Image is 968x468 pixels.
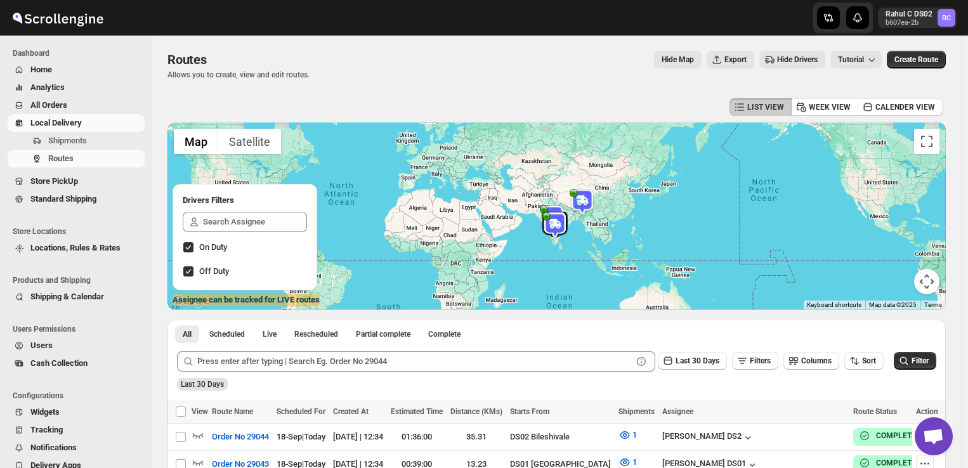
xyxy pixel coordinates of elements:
[916,407,938,416] span: Action
[510,407,549,416] span: Starts From
[199,266,229,276] span: Off Duty
[428,329,461,339] span: Complete
[333,431,383,443] div: [DATE] | 12:34
[8,132,145,150] button: Shipments
[30,407,60,417] span: Widgets
[391,407,443,416] span: Estimated Time
[30,118,82,127] span: Local Delivery
[277,407,325,416] span: Scheduled For
[13,48,146,58] span: Dashboard
[876,458,916,467] b: COMPLETE
[632,457,637,467] span: 1
[203,212,307,232] input: Search Assignee
[662,431,754,444] button: [PERSON_NAME] DS2
[197,351,632,372] input: Press enter after typing | Search Eg. Order No 29044
[263,329,277,339] span: Live
[30,358,88,368] span: Cash Collection
[450,431,502,443] div: 35.31
[8,403,145,421] button: Widgets
[48,153,74,163] span: Routes
[853,407,897,416] span: Route Status
[912,356,929,365] span: Filter
[777,55,818,65] span: Hide Drivers
[30,82,65,92] span: Analytics
[876,431,916,440] b: COMPLETE
[8,354,145,372] button: Cash Collection
[356,329,410,339] span: Partial complete
[30,341,53,350] span: Users
[13,226,146,237] span: Store Locations
[30,425,63,434] span: Tracking
[48,136,87,145] span: Shipments
[174,129,218,154] button: Show street map
[878,8,957,28] button: User menu
[914,129,939,154] button: Toggle fullscreen view
[8,150,145,167] button: Routes
[13,324,146,334] span: Users Permissions
[747,102,784,112] span: LIST VIEW
[30,176,78,186] span: Store PickUp
[838,55,864,65] span: Tutorial
[830,51,882,68] button: Tutorial
[204,427,277,447] button: Order No 29044
[8,288,145,306] button: Shipping & Calendar
[30,100,67,110] span: All Orders
[450,407,502,416] span: Distance (KMs)
[791,98,858,116] button: WEEK VIEW
[30,443,77,452] span: Notifications
[167,70,310,80] p: Allows you to create, view and edit routes.
[333,407,369,416] span: Created At
[8,421,145,439] button: Tracking
[218,129,281,154] button: Show satellite imagery
[209,329,245,339] span: Scheduled
[869,301,917,308] span: Map data ©2025
[192,407,208,416] span: View
[707,51,754,68] button: Export
[807,301,861,309] button: Keyboard shortcuts
[181,380,224,389] span: Last 30 Days
[662,407,693,416] span: Assignee
[212,407,253,416] span: Route Name
[750,356,771,365] span: Filters
[171,293,213,309] img: Google
[676,356,719,365] span: Last 30 Days
[894,55,938,65] span: Create Route
[611,425,644,445] button: 1
[862,356,876,365] span: Sort
[173,294,320,306] label: Assignee can be tracked for LIVE routes
[199,242,227,252] span: On Duty
[30,65,52,74] span: Home
[8,79,145,96] button: Analytics
[759,51,825,68] button: Hide Drivers
[844,352,884,370] button: Sort
[887,51,946,68] button: Create Route
[632,430,637,439] span: 1
[10,2,105,34] img: ScrollEngine
[8,439,145,457] button: Notifications
[8,239,145,257] button: Locations, Rules & Rates
[732,352,778,370] button: Filters
[510,431,611,443] div: DS02 Bileshivale
[724,55,747,65] span: Export
[886,19,932,27] p: b607ea-2b
[801,356,832,365] span: Columns
[858,98,943,116] button: CALENDER VIEW
[729,98,792,116] button: LIST VIEW
[894,352,936,370] button: Filter
[167,52,207,67] span: Routes
[8,337,145,354] button: Users
[212,431,269,443] span: Order No 29044
[886,9,932,19] p: Rahul C DS02
[809,102,851,112] span: WEEK VIEW
[8,96,145,114] button: All Orders
[658,352,727,370] button: Last 30 Days
[183,194,307,207] h2: Drivers Filters
[942,14,951,22] text: RC
[13,275,146,285] span: Products and Shipping
[924,301,942,308] a: Terms (opens in new tab)
[30,194,96,204] span: Standard Shipping
[783,352,839,370] button: Columns
[8,61,145,79] button: Home
[391,431,443,443] div: 01:36:00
